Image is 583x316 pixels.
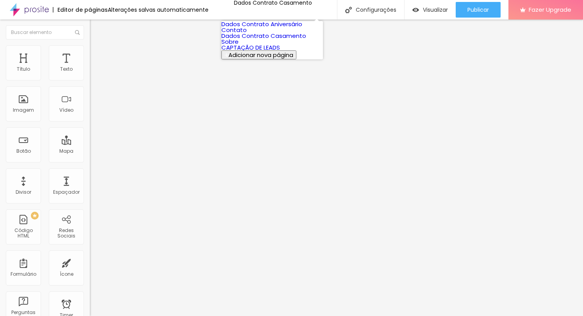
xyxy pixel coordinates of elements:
[60,271,73,277] div: Ícone
[345,7,352,13] img: Icone
[412,7,419,13] img: view-1.svg
[228,51,293,59] span: Adicionar nova página
[108,7,209,12] div: Alterações salvas automaticamente
[221,43,280,52] a: CAPTAÇÃO DE LEADS
[8,228,39,239] div: Código HTML
[75,30,80,35] img: Icone
[405,2,456,18] button: Visualizar
[90,20,583,316] iframe: Editor
[59,148,73,154] div: Mapa
[423,7,448,13] span: Visualizar
[221,20,302,28] a: Dados Contrato Aniversário
[59,107,73,113] div: Vídeo
[467,7,489,13] span: Publicar
[529,6,571,13] span: Fazer Upgrade
[221,32,306,40] a: Dados Contrato Casamento
[60,66,73,72] div: Texto
[221,37,239,46] a: Sobre
[16,148,31,154] div: Botão
[13,107,34,113] div: Imagem
[51,228,82,239] div: Redes Sociais
[221,50,296,59] button: Adicionar nova página
[17,66,30,72] div: Título
[16,189,31,195] div: Divisor
[6,25,84,39] input: Buscar elemento
[53,189,80,195] div: Espaçador
[53,7,108,12] div: Editor de páginas
[456,2,501,18] button: Publicar
[11,271,36,277] div: Formulário
[221,26,247,34] a: Contato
